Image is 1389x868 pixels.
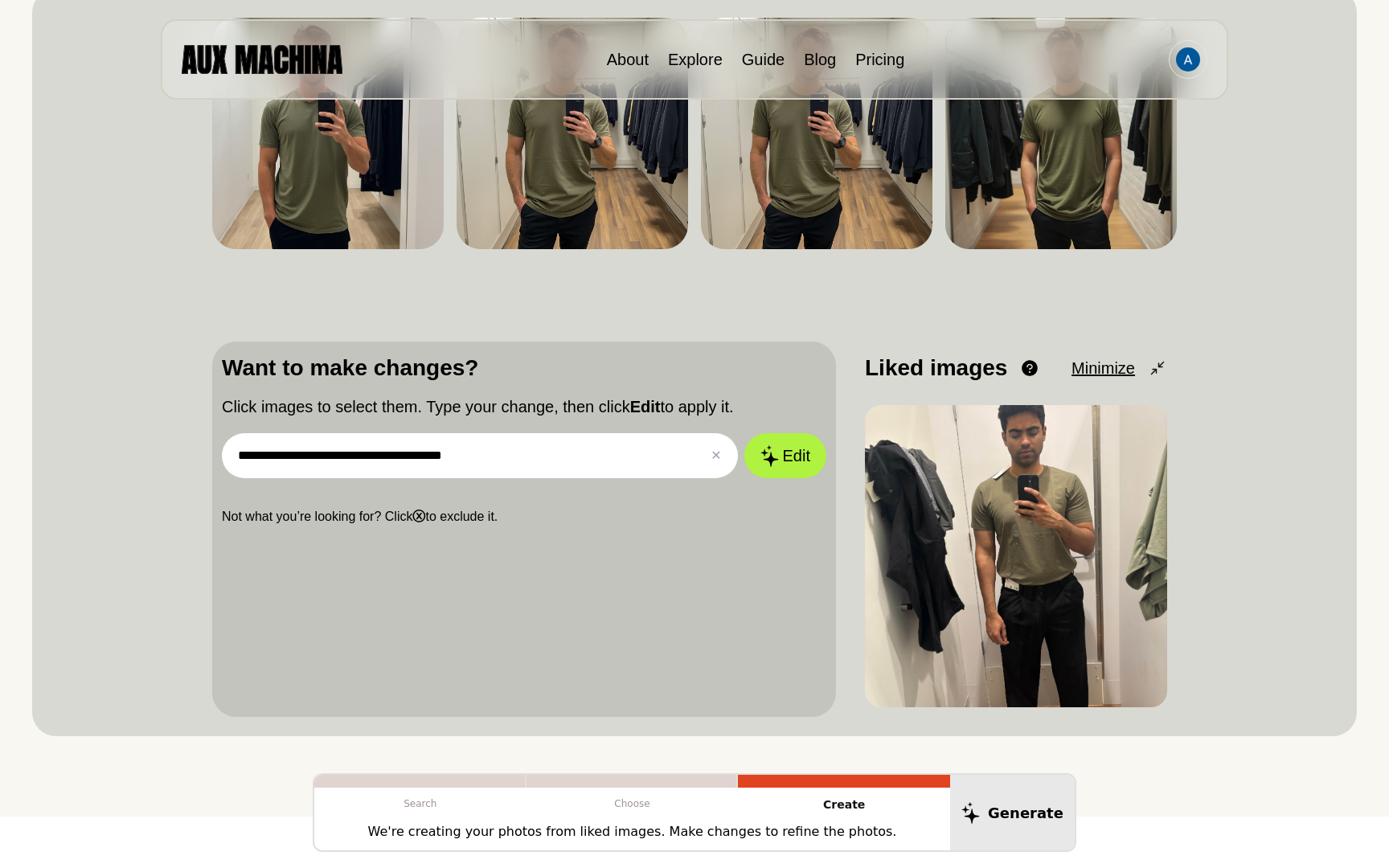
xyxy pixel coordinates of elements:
[804,51,836,68] a: Blog
[314,788,527,820] p: Search
[701,18,932,249] img: Search result
[742,51,785,68] a: Guide
[212,18,444,249] img: Search result
[945,18,1177,249] img: Search result
[222,507,826,526] p: Not what you’re looking for? Click to exclude it.
[865,405,1167,707] img: Image
[865,351,1007,385] p: Liked images
[527,788,739,820] p: Choose
[1176,47,1200,72] img: Avatar
[412,510,425,523] b: ⓧ
[607,51,649,68] a: About
[668,51,723,68] a: Explore
[744,433,826,478] button: Edit
[368,822,897,841] p: We're creating your photos from liked images. Make changes to refine the photos.
[1071,356,1167,380] button: Minimize
[738,788,950,822] p: Create
[1071,356,1135,380] span: Minimize
[457,18,688,249] img: Search result
[222,395,826,419] p: Click images to select them. Type your change, then click to apply it.
[182,45,342,73] img: AUX MACHINA
[222,351,826,385] p: Want to make changes?
[855,51,904,68] a: Pricing
[630,398,661,416] b: Edit
[950,775,1075,850] button: Generate
[711,446,721,465] button: ✕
